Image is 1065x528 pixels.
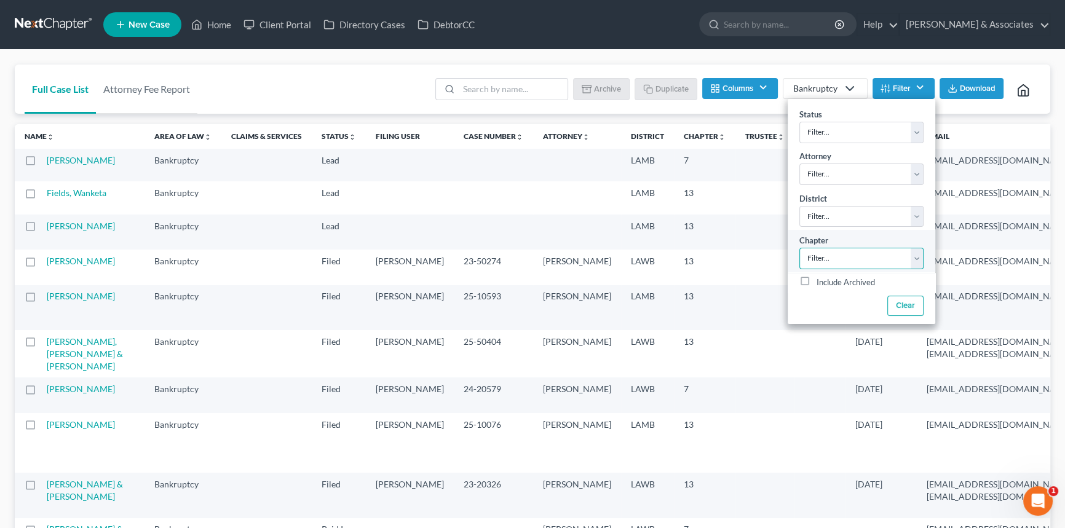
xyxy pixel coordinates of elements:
[47,336,123,371] a: [PERSON_NAME], [PERSON_NAME] & [PERSON_NAME]
[674,413,735,473] td: 13
[454,250,533,285] td: 23-50274
[145,377,221,412] td: Bankruptcy
[145,473,221,518] td: Bankruptcy
[129,20,170,30] span: New Case
[312,285,366,330] td: Filed
[621,215,674,250] td: LAMB
[366,285,454,330] td: [PERSON_NAME]
[312,473,366,518] td: Filed
[621,377,674,412] td: LAWB
[533,377,621,412] td: [PERSON_NAME]
[312,215,366,250] td: Lead
[845,377,917,412] td: [DATE]
[621,149,674,181] td: LAMB
[845,473,917,518] td: [DATE]
[204,133,212,141] i: unfold_more
[145,215,221,250] td: Bankruptcy
[454,473,533,518] td: 23-20326
[887,296,923,316] button: Clear
[684,132,726,141] a: Chapterunfold_more
[366,330,454,377] td: [PERSON_NAME]
[454,377,533,412] td: 24-20579
[674,285,735,330] td: 13
[25,65,96,114] a: Full Case List
[145,413,221,473] td: Bankruptcy
[674,181,735,214] td: 13
[674,250,735,285] td: 13
[793,82,837,95] div: Bankruptcy
[47,256,115,266] a: [PERSON_NAME]
[312,413,366,473] td: Filed
[873,78,935,99] button: Filter
[366,413,454,473] td: [PERSON_NAME]
[145,250,221,285] td: Bankruptcy
[47,187,106,198] a: Fields, Wanketa
[674,473,735,518] td: 13
[777,133,785,141] i: unfold_more
[237,14,317,36] a: Client Portal
[312,181,366,214] td: Lead
[145,181,221,214] td: Bankruptcy
[312,149,366,181] td: Lead
[47,291,115,301] a: [PERSON_NAME]
[312,330,366,377] td: Filed
[154,132,212,141] a: Area of Lawunfold_more
[464,132,523,141] a: Case Numberunfold_more
[96,65,197,114] a: Attorney Fee Report
[312,250,366,285] td: Filed
[322,132,356,141] a: Statusunfold_more
[47,479,123,502] a: [PERSON_NAME] & [PERSON_NAME]
[47,384,115,394] a: [PERSON_NAME]
[47,221,115,231] a: [PERSON_NAME]
[366,473,454,518] td: [PERSON_NAME]
[411,14,481,36] a: DebtorCC
[317,14,411,36] a: Directory Cases
[621,250,674,285] td: LAWB
[674,377,735,412] td: 7
[621,181,674,214] td: LAMB
[702,78,777,99] button: Columns
[621,285,674,330] td: LAMB
[516,133,523,141] i: unfold_more
[185,14,237,36] a: Home
[674,215,735,250] td: 13
[799,151,831,163] label: Attorney
[366,377,454,412] td: [PERSON_NAME]
[1048,486,1058,496] span: 1
[25,132,54,141] a: Nameunfold_more
[718,133,726,141] i: unfold_more
[533,250,621,285] td: [PERSON_NAME]
[145,149,221,181] td: Bankruptcy
[454,330,533,377] td: 25-50404
[621,473,674,518] td: LAWB
[145,330,221,377] td: Bankruptcy
[845,413,917,473] td: [DATE]
[533,285,621,330] td: [PERSON_NAME]
[543,132,590,141] a: Attorneyunfold_more
[745,132,785,141] a: Trusteeunfold_more
[533,473,621,518] td: [PERSON_NAME]
[349,133,356,141] i: unfold_more
[799,193,827,205] label: District
[674,330,735,377] td: 13
[47,155,115,165] a: [PERSON_NAME]
[621,124,674,149] th: District
[724,13,836,36] input: Search by name...
[454,413,533,473] td: 25-10076
[621,413,674,473] td: LAMB
[799,235,828,247] label: Chapter
[366,124,454,149] th: Filing User
[312,377,366,412] td: Filed
[788,99,935,324] div: Filter
[582,133,590,141] i: unfold_more
[674,149,735,181] td: 7
[221,124,312,149] th: Claims & Services
[47,419,115,430] a: [PERSON_NAME]
[1023,486,1053,516] iframe: Intercom live chat
[845,330,917,377] td: [DATE]
[454,285,533,330] td: 25-10593
[799,109,822,121] label: Status
[366,250,454,285] td: [PERSON_NAME]
[47,133,54,141] i: unfold_more
[900,14,1050,36] a: [PERSON_NAME] & Associates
